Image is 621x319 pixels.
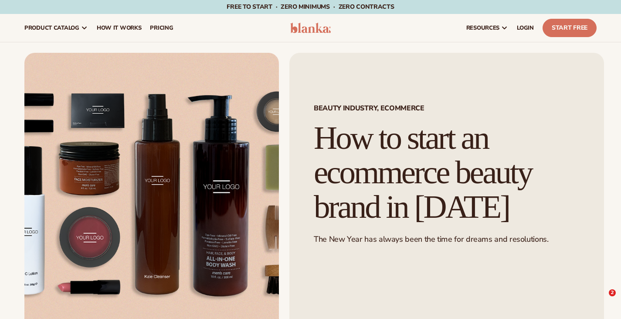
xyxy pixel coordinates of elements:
span: LOGIN [517,24,534,31]
span: product catalog [24,24,79,31]
span: resources [466,24,499,31]
span: 2 [609,289,616,296]
img: logo [290,23,331,33]
a: pricing [146,14,177,42]
span: Free to start · ZERO minimums · ZERO contracts [227,3,394,11]
p: The New Year has always been the time for dreams and resolutions. [314,234,580,244]
a: How It Works [92,14,146,42]
a: LOGIN [512,14,538,42]
span: BEAUTY INDUSTRY, ECOMMERCE [314,105,580,112]
a: resources [462,14,512,42]
a: product catalog [20,14,92,42]
a: Start Free [543,19,597,37]
h1: How to start an ecommerce beauty brand in [DATE] [314,121,580,224]
iframe: Intercom live chat [591,289,612,310]
span: pricing [150,24,173,31]
span: How It Works [97,24,142,31]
